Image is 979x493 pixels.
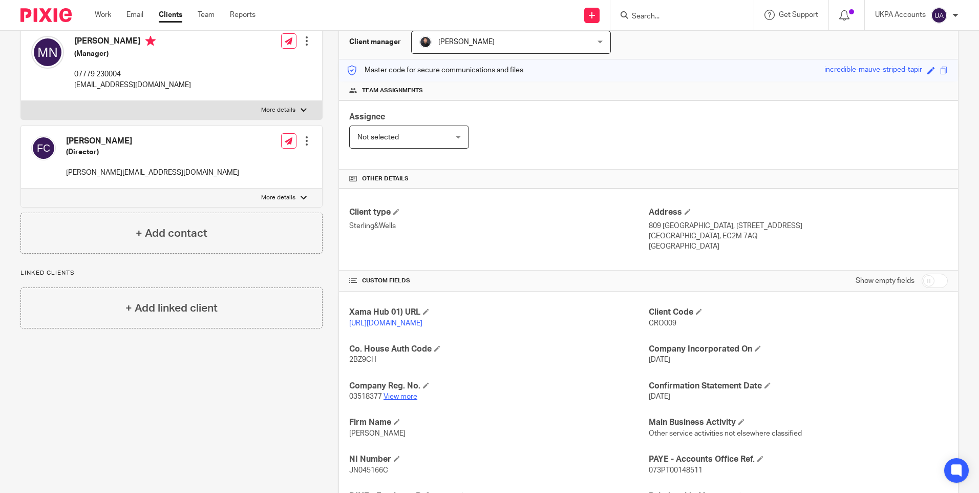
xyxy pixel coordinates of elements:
a: Reports [230,10,256,20]
span: Team assignments [362,87,423,95]
h4: Firm Name [349,417,648,428]
span: Other service activities not elsewhere classified [649,430,802,437]
a: Work [95,10,111,20]
a: [URL][DOMAIN_NAME] [349,320,422,327]
h4: [PERSON_NAME] [74,36,191,49]
a: Team [198,10,215,20]
input: Search [631,12,723,22]
p: [PERSON_NAME][EMAIL_ADDRESS][DOMAIN_NAME] [66,168,239,178]
span: 073PT00148511 [649,467,703,474]
img: Pixie [20,8,72,22]
h4: Xama Hub 01) URL [349,307,648,318]
h5: (Director) [66,147,239,157]
p: Linked clients [20,269,323,277]
i: Primary [145,36,156,46]
h4: CUSTOM FIELDS [349,277,648,285]
h5: (Manager) [74,49,191,59]
a: Email [126,10,143,20]
div: incredible-mauve-striped-tapir [824,65,922,76]
p: More details [261,194,295,202]
h4: Confirmation Statement Date [649,381,948,392]
span: [DATE] [649,393,670,400]
img: svg%3E [931,7,947,24]
h3: Client manager [349,37,401,47]
p: [GEOGRAPHIC_DATA], EC2M 7AQ [649,231,948,241]
p: [EMAIL_ADDRESS][DOMAIN_NAME] [74,80,191,90]
h4: Co. House Auth Code [349,344,648,355]
span: Assignee [349,113,385,121]
img: svg%3E [31,136,56,160]
img: My%20Photo.jpg [419,36,432,48]
h4: + Add linked client [125,300,218,316]
p: 809 [GEOGRAPHIC_DATA], [STREET_ADDRESS] [649,221,948,231]
h4: Client type [349,207,648,218]
p: Master code for secure communications and files [347,65,523,75]
span: Not selected [357,134,399,141]
span: [DATE] [649,356,670,363]
a: View more [384,393,417,400]
p: Sterling&Wells [349,221,648,231]
span: 03518377 [349,393,382,400]
p: 07779 230004 [74,69,191,79]
h4: Company Reg. No. [349,381,648,392]
h4: Company Incorporated On [649,344,948,355]
h4: Client Code [649,307,948,318]
img: svg%3E [31,36,64,69]
label: Show empty fields [856,276,914,286]
h4: + Add contact [136,225,207,241]
span: Other details [362,175,409,183]
p: More details [261,106,295,114]
h4: Address [649,207,948,218]
span: 2BZ9CH [349,356,376,363]
span: [PERSON_NAME] [438,38,495,46]
span: CRO009 [649,320,676,327]
h4: [PERSON_NAME] [66,136,239,147]
h4: PAYE - Accounts Office Ref. [649,454,948,465]
span: JN045166C [349,467,388,474]
h4: NI Number [349,454,648,465]
span: Get Support [779,11,818,18]
p: UKPA Accounts [875,10,926,20]
a: Clients [159,10,182,20]
h4: Main Business Activity [649,417,948,428]
span: [PERSON_NAME] [349,430,406,437]
p: [GEOGRAPHIC_DATA] [649,241,948,252]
